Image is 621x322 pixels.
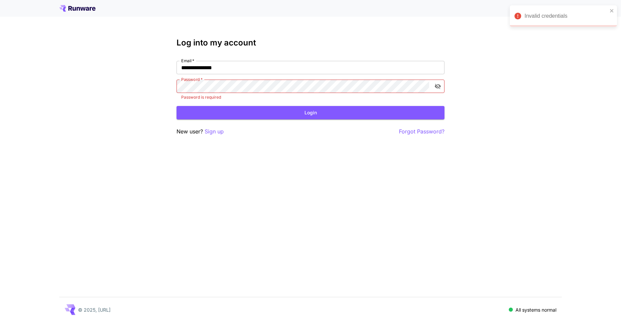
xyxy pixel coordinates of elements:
[177,106,444,120] button: Login
[181,77,203,82] label: Password
[515,306,556,313] p: All systems normal
[181,58,194,64] label: Email
[432,80,444,92] button: toggle password visibility
[78,306,111,313] p: © 2025, [URL]
[181,94,440,101] p: Password is required
[610,8,614,13] button: close
[177,127,224,136] p: New user?
[205,127,224,136] button: Sign up
[399,127,444,136] button: Forgot Password?
[177,38,444,47] h3: Log into my account
[525,12,608,20] div: Invalid credentials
